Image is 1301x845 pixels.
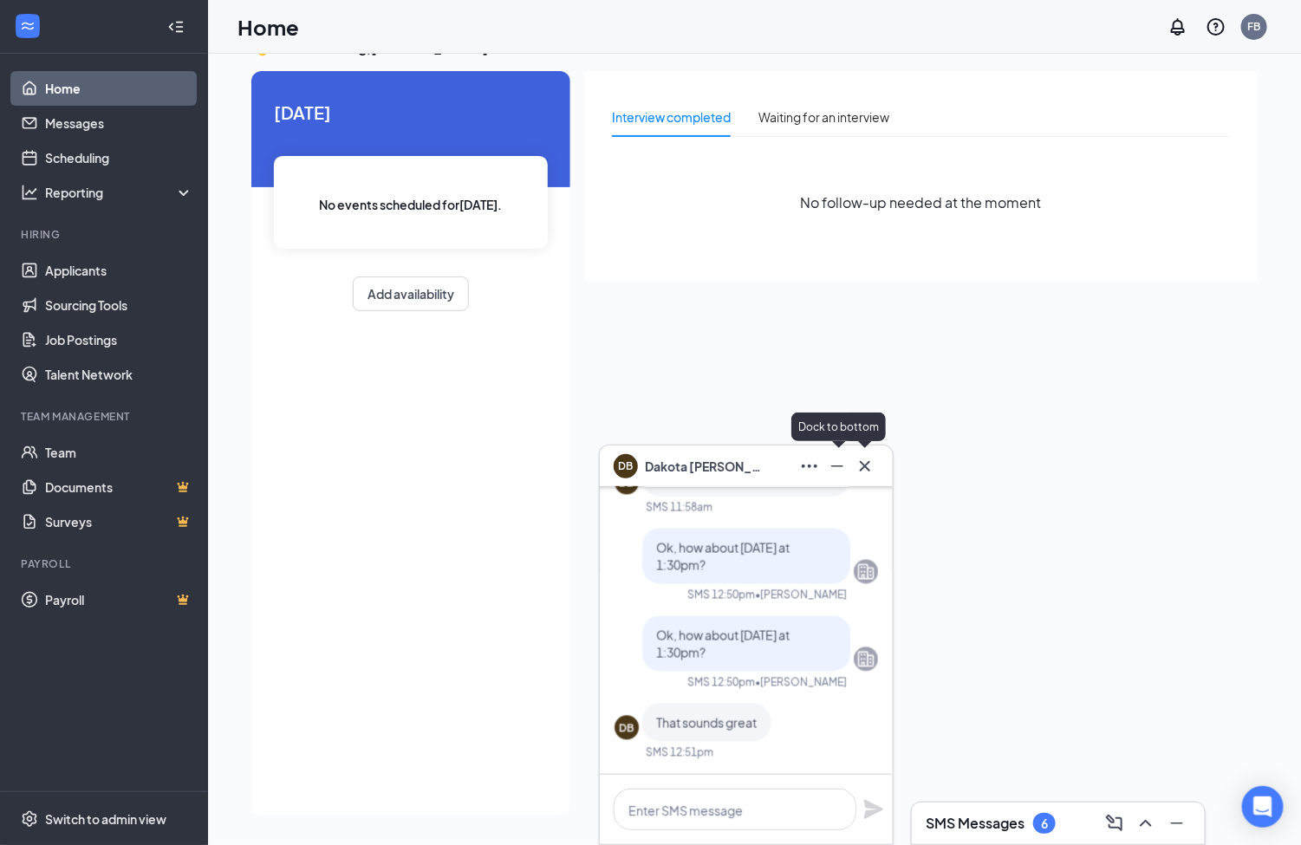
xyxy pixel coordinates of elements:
[687,588,755,602] div: SMS 12:50pm
[19,17,36,35] svg: WorkstreamLogo
[45,253,193,288] a: Applicants
[1132,809,1160,837] button: ChevronUp
[21,810,38,828] svg: Settings
[45,357,193,392] a: Talent Network
[1101,809,1129,837] button: ComposeMessage
[863,799,884,820] svg: Plane
[799,456,820,477] svg: Ellipses
[796,452,823,480] button: Ellipses
[646,745,713,760] div: SMS 12:51pm
[45,322,193,357] a: Job Postings
[45,140,193,175] a: Scheduling
[1242,786,1284,828] div: Open Intercom Messenger
[687,675,755,690] div: SMS 12:50pm
[237,12,299,42] h1: Home
[21,184,38,201] svg: Analysis
[620,721,634,736] div: DB
[45,184,194,201] div: Reporting
[855,562,876,582] svg: Company
[656,540,790,573] span: Ok, how about [DATE] at 1:30pm?
[851,452,879,480] button: Cross
[21,227,190,242] div: Hiring
[1168,16,1188,37] svg: Notifications
[827,456,848,477] svg: Minimize
[320,195,503,214] span: No events scheduled for [DATE] .
[645,457,766,476] span: Dakota [PERSON_NAME]
[855,649,876,670] svg: Company
[167,18,185,36] svg: Collapse
[45,504,193,539] a: SurveysCrown
[1206,16,1226,37] svg: QuestionInfo
[1167,813,1187,834] svg: Minimize
[1163,809,1191,837] button: Minimize
[791,413,886,441] div: Dock to bottom
[656,627,790,660] span: Ok, how about [DATE] at 1:30pm?
[21,556,190,571] div: Payroll
[855,456,875,477] svg: Cross
[1041,816,1048,831] div: 6
[45,435,193,470] a: Team
[823,452,851,480] button: Minimize
[755,675,847,690] span: • [PERSON_NAME]
[646,500,712,515] div: SMS 11:58am
[45,582,193,617] a: PayrollCrown
[45,288,193,322] a: Sourcing Tools
[1135,813,1156,834] svg: ChevronUp
[21,409,190,424] div: Team Management
[755,588,847,602] span: • [PERSON_NAME]
[758,107,889,127] div: Waiting for an interview
[926,814,1025,833] h3: SMS Messages
[612,107,731,127] div: Interview completed
[801,192,1042,213] span: No follow-up needed at the moment
[656,715,757,731] span: That sounds great
[45,470,193,504] a: DocumentsCrown
[353,276,469,311] button: Add availability
[45,106,193,140] a: Messages
[1104,813,1125,834] svg: ComposeMessage
[45,810,166,828] div: Switch to admin view
[45,71,193,106] a: Home
[274,99,548,126] span: [DATE]
[1248,19,1261,34] div: FB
